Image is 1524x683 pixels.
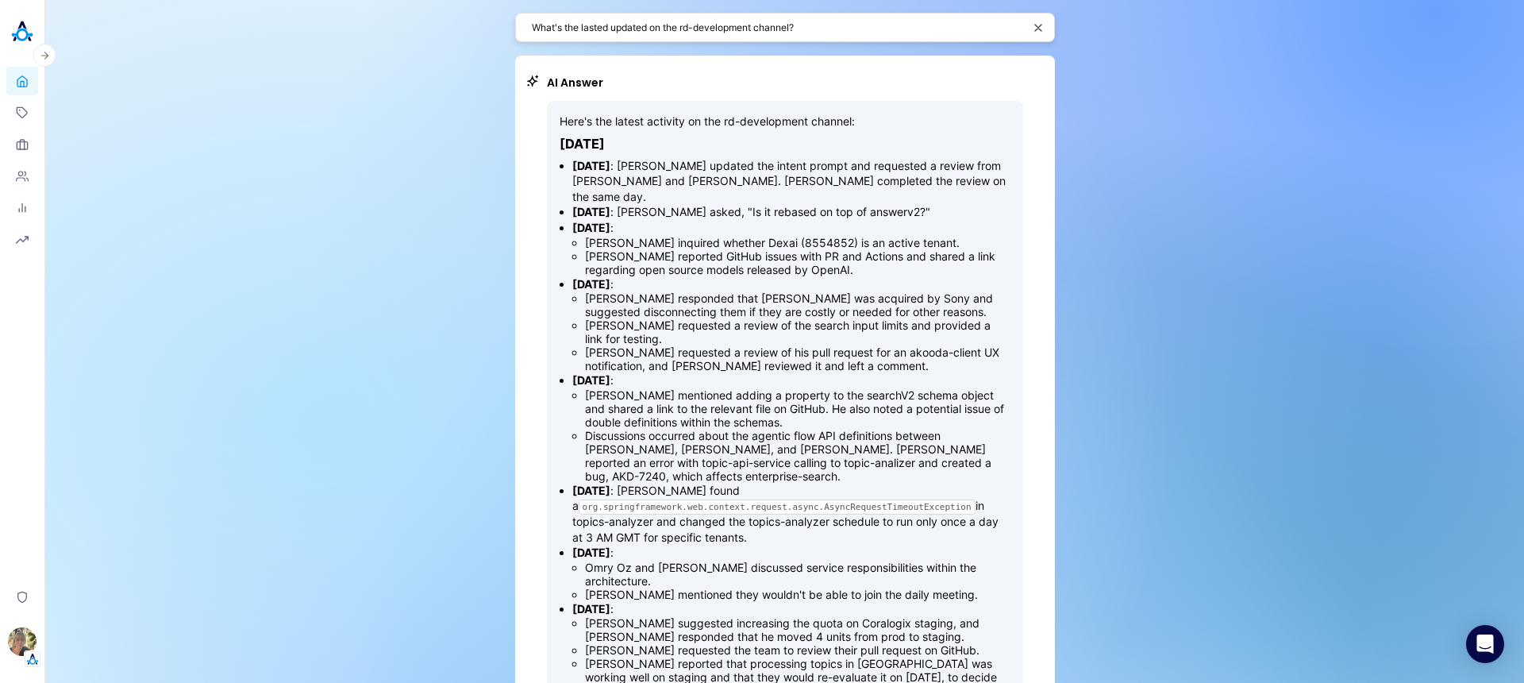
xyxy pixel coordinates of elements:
h3: [DATE] [560,136,1010,152]
li: [PERSON_NAME] reported GitHub issues with PR and Actions and shared a link regarding open source ... [585,249,1010,276]
li: [PERSON_NAME] inquired whether Dexai (8554852) is an active tenant. [585,236,1010,249]
strong: [DATE] [572,221,610,234]
strong: [DATE] [572,373,610,387]
li: Discussions occurred about the agentic flow API definitions between [PERSON_NAME], [PERSON_NAME],... [585,429,1010,483]
p: : [572,276,1010,292]
li: [PERSON_NAME] responded that [PERSON_NAME] was acquired by Sony and suggested disconnecting them ... [585,291,1010,318]
h2: AI Answer [547,75,1023,91]
strong: [DATE] [572,546,610,559]
li: Omry Oz and [PERSON_NAME] discussed service responsibilities within the architecture. [585,561,1010,588]
button: Alisa FaingoldTenant Logo [6,621,38,667]
li: [PERSON_NAME] mentioned adding a property to the searchV2 schema object and shared a link to the ... [585,388,1010,429]
p: Here's the latest activity on the rd-development channel: [560,114,1010,129]
p: : [PERSON_NAME] found a in topics-analyzer and changed the topics-analyzer schedule to run only o... [572,483,1010,545]
img: Tenant Logo [25,651,40,667]
strong: [DATE] [572,159,610,172]
textarea: What's the lasted updated on the rd-development channel? [532,20,1022,35]
li: [PERSON_NAME] requested the team to review their pull request on GitHub. [585,643,1010,657]
p: : [572,601,1010,617]
li: [PERSON_NAME] suggested increasing the quota on Coralogix staging, and [PERSON_NAME] responded th... [585,616,1010,643]
li: [PERSON_NAME] requested a review of his pull request for an akooda-client UX notification, and [P... [585,345,1010,372]
strong: [DATE] [572,602,610,615]
strong: [DATE] [572,277,610,291]
code: org.springframework.web.context.request.async.AsyncRequestTimeoutException [579,500,976,515]
p: : [PERSON_NAME] asked, "Is it rebased on top of answerv2?" [572,204,1010,220]
img: Akooda Logo [6,16,38,48]
strong: [DATE] [572,205,610,218]
div: Open Intercom Messenger [1466,625,1504,663]
p: : [572,545,1010,561]
p: : [572,372,1010,388]
img: Alisa Faingold [8,627,37,656]
p: : [572,220,1010,236]
strong: [DATE] [572,484,610,497]
li: [PERSON_NAME] mentioned they wouldn't be able to join the daily meeting. [585,588,1010,601]
p: : [PERSON_NAME] updated the intent prompt and requested a review from [PERSON_NAME] and [PERSON_N... [572,158,1010,205]
li: [PERSON_NAME] requested a review of the search input limits and provided a link for testing. [585,318,1010,345]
